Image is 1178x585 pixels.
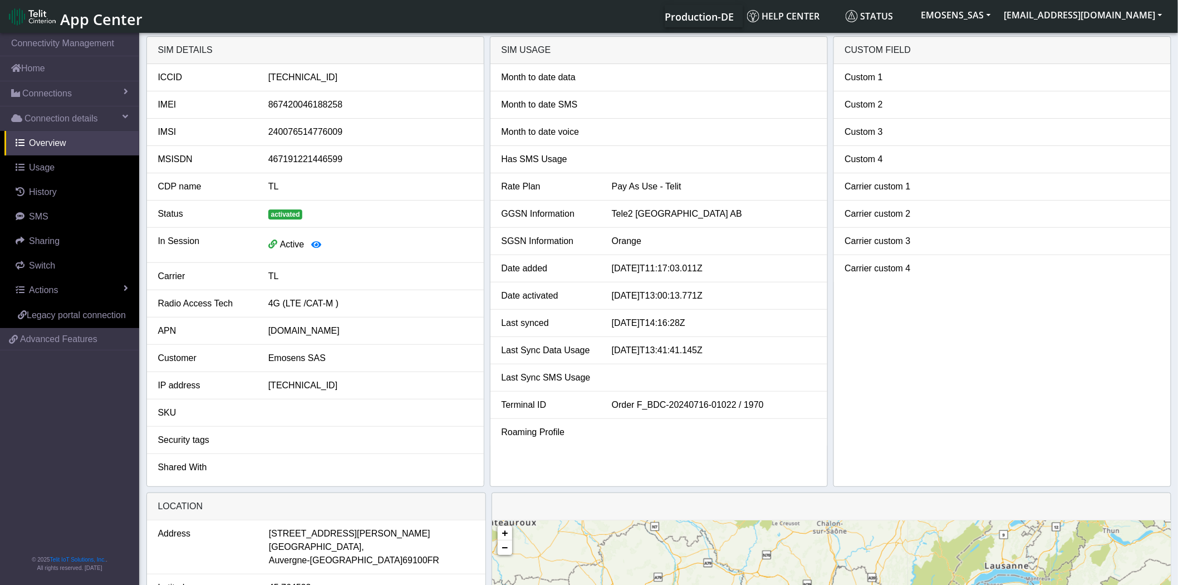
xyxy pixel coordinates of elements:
[9,8,56,26] img: logo-telit-cinterion-gw-new.png
[260,379,481,392] div: [TECHNICAL_ID]
[493,153,603,166] div: Has SMS Usage
[260,98,481,111] div: 867420046188258
[4,229,139,253] a: Sharing
[837,125,947,139] div: Custom 3
[493,371,603,384] div: Last Sync SMS Usage
[841,5,915,27] a: Status
[60,9,143,30] span: App Center
[498,540,512,555] a: Zoom out
[260,297,481,310] div: 4G (LTE /CAT-M )
[29,163,55,172] span: Usage
[747,10,759,22] img: knowledge.svg
[603,262,824,275] div: [DATE]T11:17:03.011Z
[150,461,260,474] div: Shared With
[603,316,824,330] div: [DATE]T14:16:28Z
[147,37,484,64] div: SIM details
[280,240,305,249] span: Active
[150,297,260,310] div: Radio Access Tech
[4,278,139,303] a: Actions
[4,155,139,180] a: Usage
[147,493,485,520] div: LOCATION
[493,207,603,221] div: GGSN Information
[260,352,481,365] div: Emosens SAS
[493,180,603,193] div: Rate Plan
[603,398,824,412] div: Order F_BDC-20240716-01022 / 1970
[29,236,60,246] span: Sharing
[24,112,98,125] span: Connection details
[260,180,481,193] div: TL
[150,527,261,567] div: Address
[150,235,260,256] div: In Session
[846,10,894,22] span: Status
[260,270,481,283] div: TL
[747,10,820,22] span: Help center
[837,153,947,166] div: Custom 4
[915,5,998,25] button: EMOSENS_SAS
[493,289,603,303] div: Date activated
[743,5,841,27] a: Help center
[150,207,260,221] div: Status
[20,333,97,346] span: Advanced Features
[22,87,72,100] span: Connections
[29,212,48,221] span: SMS
[493,125,603,139] div: Month to date voice
[837,262,947,275] div: Carrier custom 4
[493,426,603,439] div: Roaming Profile
[603,180,824,193] div: Pay As Use - Telit
[27,310,126,320] span: Legacy portal connection
[603,207,824,221] div: Tele2 [GEOGRAPHIC_DATA] AB
[150,125,260,139] div: IMSI
[837,207,947,221] div: Carrier custom 2
[4,253,139,278] a: Switch
[150,71,260,84] div: ICCID
[260,71,481,84] div: [TECHNICAL_ID]
[837,235,947,248] div: Carrier custom 3
[837,71,947,84] div: Custom 1
[29,138,66,148] span: Overview
[29,187,57,197] span: History
[9,4,141,28] a: App Center
[428,554,439,567] span: FR
[150,324,260,338] div: APN
[260,125,481,139] div: 240076514776009
[493,235,603,248] div: SGSN Information
[150,433,260,447] div: Security tags
[834,37,1171,64] div: Custom field
[269,527,430,540] span: [STREET_ADDRESS][PERSON_NAME]
[493,262,603,275] div: Date added
[603,289,824,303] div: [DATE]T13:00:13.771Z
[837,180,947,193] div: Carrier custom 1
[998,5,1169,25] button: [EMAIL_ADDRESS][DOMAIN_NAME]
[4,131,139,155] a: Overview
[665,5,734,27] a: Your current platform instance
[268,209,303,220] span: activated
[4,204,139,229] a: SMS
[304,235,328,256] button: View session details
[493,316,603,330] div: Last synced
[493,344,603,357] div: Last Sync Data Usage
[493,398,603,412] div: Terminal ID
[260,153,481,166] div: 467191221446599
[29,285,58,295] span: Actions
[150,406,260,420] div: SKU
[4,180,139,204] a: History
[493,71,603,84] div: Month to date data
[150,352,260,365] div: Customer
[490,37,827,64] div: SIM usage
[150,98,260,111] div: IMEI
[50,557,106,563] a: Telit IoT Solutions, Inc.
[29,261,55,270] span: Switch
[603,344,824,357] div: [DATE]T13:41:41.145Z
[269,554,403,567] span: Auvergne-[GEOGRAPHIC_DATA]
[837,98,947,111] div: Custom 2
[150,379,260,392] div: IP address
[269,540,364,554] span: [GEOGRAPHIC_DATA],
[260,324,481,338] div: [DOMAIN_NAME]
[150,270,260,283] div: Carrier
[150,153,260,166] div: MSISDN
[403,554,428,567] span: 69100
[150,180,260,193] div: CDP name
[846,10,858,22] img: status.svg
[603,235,824,248] div: Orange
[665,10,734,23] span: Production-DE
